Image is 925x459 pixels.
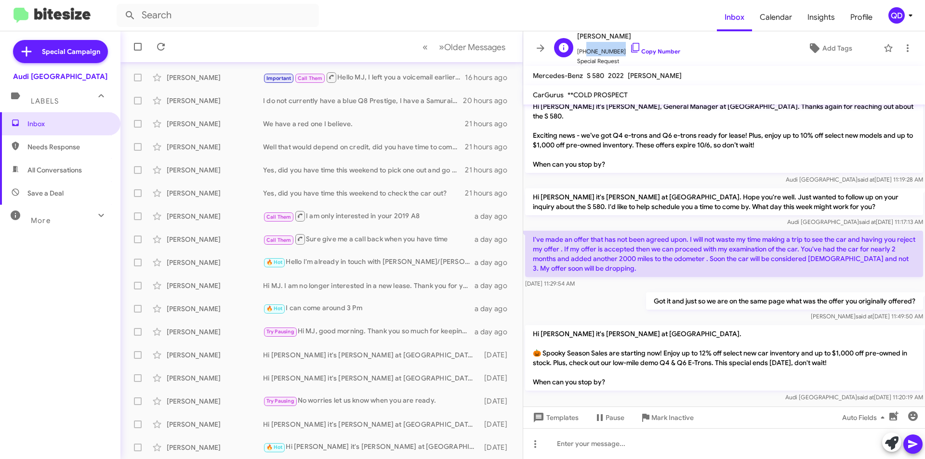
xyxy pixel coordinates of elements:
p: Hi [PERSON_NAME] it's [PERSON_NAME] at [GEOGRAPHIC_DATA]. 🎃 Spooky Season Sales are starting now!... [525,325,923,391]
div: [PERSON_NAME] [167,373,263,383]
div: a day ago [475,327,515,337]
div: [DATE] [479,420,515,429]
div: Yes, did you have time this weekend to pick one out and go over numbers? [263,165,465,175]
span: Labels [31,97,59,105]
span: **COLD PROSPECT [568,91,628,99]
p: Hi [PERSON_NAME] it's [PERSON_NAME], General Manager at [GEOGRAPHIC_DATA]. Thanks again for reach... [525,98,923,173]
div: Audi [GEOGRAPHIC_DATA] [13,72,107,81]
span: Special Campaign [42,47,100,56]
div: [PERSON_NAME] [167,443,263,452]
span: Older Messages [444,42,505,52]
span: Needs Response [27,142,109,152]
div: I can come around 3 Pm [263,303,475,314]
span: Audi [GEOGRAPHIC_DATA] [DATE] 11:17:13 AM [787,218,923,225]
span: CarGurus [533,91,564,99]
a: Copy Number [630,48,680,55]
span: Templates [531,409,579,426]
div: [PERSON_NAME] [167,396,263,406]
a: Special Campaign [13,40,108,63]
span: [PERSON_NAME] [577,30,680,42]
p: I've made an offer that has not been agreed upon. I will not waste my time making a trip to see t... [525,231,923,277]
div: [PERSON_NAME] [167,165,263,175]
div: We have a red one I believe. [263,119,465,129]
span: Call Them [266,214,291,220]
p: Hi [PERSON_NAME] it's [PERSON_NAME] at [GEOGRAPHIC_DATA]. Hope you're well. Just wanted to follow... [525,188,923,215]
nav: Page navigation example [417,37,511,57]
div: a day ago [475,258,515,267]
div: a day ago [475,211,515,221]
a: Insights [800,3,843,31]
button: Add Tags [780,39,879,57]
span: S 580 [587,71,604,80]
span: Inbox [27,119,109,129]
div: Hi [PERSON_NAME] it's [PERSON_NAME] at [GEOGRAPHIC_DATA]. 🎃 Spooky Season Sales are starting now!... [263,442,479,453]
div: [PERSON_NAME] [167,258,263,267]
span: Auto Fields [842,409,888,426]
div: 20 hours ago [463,96,515,105]
span: More [31,216,51,225]
a: Inbox [717,3,752,31]
div: [DATE] [479,443,515,452]
div: I do not currently have a blue Q8 Prestige, I have a Samurai Grey color in the prestige [263,96,463,105]
div: 21 hours ago [465,188,515,198]
span: [PHONE_NUMBER] [577,42,680,56]
div: [PERSON_NAME] [167,119,263,129]
div: Hello MJ, I left you a voicemail earlier [DATE] so if you get a chance, give me a call on [DATE] ... [263,71,465,83]
div: Yes, did you have time this weekend to check the car out? [263,188,465,198]
span: 🔥 Hot [266,305,283,312]
span: 🔥 Hot [266,259,283,265]
div: 16 hours ago [465,73,515,82]
div: [PERSON_NAME] [167,211,263,221]
span: Call Them [266,237,291,243]
div: No worries let us know when you are ready. [263,395,479,407]
span: Audi [GEOGRAPHIC_DATA] [DATE] 11:20:19 AM [785,393,923,401]
button: QD [880,7,914,24]
button: Previous [417,37,434,57]
div: [PERSON_NAME] [167,304,263,314]
span: Mercedes-Benz [533,71,583,80]
span: [PERSON_NAME] [DATE] 11:49:50 AM [811,313,923,320]
span: Add Tags [822,39,852,57]
span: All Conversations [27,165,82,175]
input: Search [117,4,319,27]
span: said at [859,218,876,225]
span: 2022 [608,71,624,80]
span: Save a Deal [27,188,64,198]
div: a day ago [475,235,515,244]
span: said at [857,393,874,401]
div: 21 hours ago [465,142,515,152]
button: Next [433,37,511,57]
div: Hi [PERSON_NAME] it's [PERSON_NAME] at [GEOGRAPHIC_DATA]. 🎃 Spooky Season Sales are starting now!... [263,350,479,360]
div: Well that would depend on credit, did you have time to come by this weekend? [263,142,465,152]
span: Special Request [577,56,680,66]
div: [PERSON_NAME] [167,73,263,82]
div: [PERSON_NAME] [167,350,263,360]
div: [DATE] [479,396,515,406]
div: [PERSON_NAME] [167,96,263,105]
div: [PERSON_NAME] [167,188,263,198]
div: [DATE] [479,350,515,360]
button: Pause [586,409,632,426]
div: Hi [PERSON_NAME] it's [PERSON_NAME] at [GEOGRAPHIC_DATA]. 🎃 Spooky Season Sales are starting now!... [263,420,479,429]
div: [PERSON_NAME] [167,420,263,429]
span: [DATE] 11:29:54 AM [525,280,575,287]
span: Try Pausing [266,398,294,404]
span: [PERSON_NAME] [628,71,682,80]
div: 21 hours ago [465,165,515,175]
div: Hi [PERSON_NAME] it's [PERSON_NAME] at [GEOGRAPHIC_DATA]. 🎃 Spooky Season Sales are starting now!... [263,373,479,383]
a: Profile [843,3,880,31]
span: Mark Inactive [651,409,694,426]
span: » [439,41,444,53]
button: Templates [523,409,586,426]
button: Auto Fields [834,409,896,426]
p: Got it and just so we are on the same page what was the offer you originally offered? [646,292,923,310]
span: Audi [GEOGRAPHIC_DATA] [DATE] 11:19:28 AM [786,176,923,183]
div: [PERSON_NAME] [167,281,263,290]
div: [PERSON_NAME] [167,142,263,152]
a: Calendar [752,3,800,31]
div: [PERSON_NAME] [167,327,263,337]
div: 21 hours ago [465,119,515,129]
